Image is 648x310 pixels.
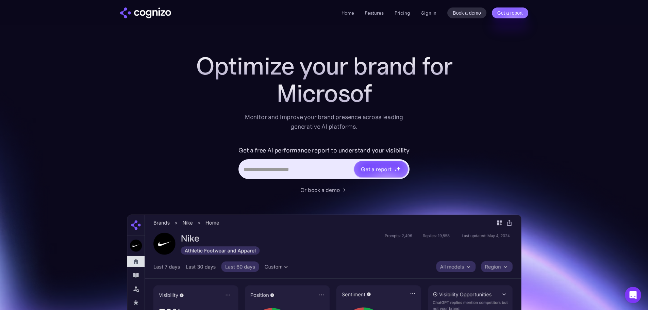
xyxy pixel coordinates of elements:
[120,7,171,18] a: home
[188,80,460,107] div: Microsof
[238,145,410,182] form: Hero URL Input Form
[492,7,528,18] a: Get a report
[240,112,408,131] div: Monitor and improve your brand presence across leading generative AI platforms.
[342,10,354,16] a: Home
[353,160,409,178] a: Get a reportstarstarstar
[300,186,348,194] a: Or book a demo
[300,186,340,194] div: Or book a demo
[396,166,401,171] img: star
[395,10,410,16] a: Pricing
[365,10,384,16] a: Features
[395,169,397,172] img: star
[120,7,171,18] img: cognizo logo
[361,165,392,173] div: Get a report
[421,9,436,17] a: Sign in
[625,287,641,303] div: Open Intercom Messenger
[188,52,460,80] h1: Optimize your brand for
[395,167,396,168] img: star
[238,145,410,156] label: Get a free AI performance report to understand your visibility
[447,7,486,18] a: Book a demo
